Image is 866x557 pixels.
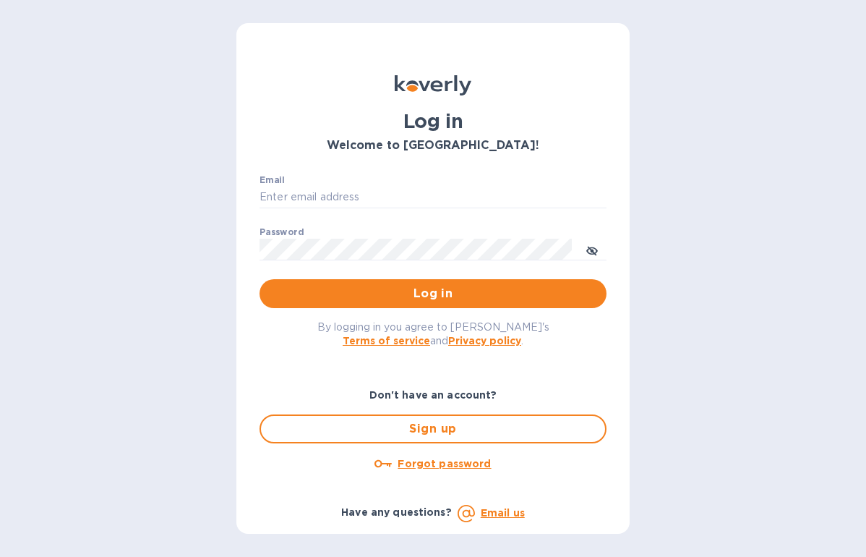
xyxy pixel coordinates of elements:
[260,279,606,308] button: Log in
[398,458,491,469] u: Forgot password
[271,285,595,302] span: Log in
[343,335,430,346] a: Terms of service
[341,506,452,518] b: Have any questions?
[481,507,525,519] a: Email us
[448,335,521,346] a: Privacy policy
[260,414,606,443] button: Sign up
[578,235,606,264] button: toggle password visibility
[260,139,606,153] h3: Welcome to [GEOGRAPHIC_DATA]!
[369,389,497,401] b: Don't have an account?
[317,321,549,346] span: By logging in you agree to [PERSON_NAME]'s and .
[260,177,285,185] label: Email
[260,187,606,208] input: Enter email address
[395,75,471,95] img: Koverly
[260,229,304,237] label: Password
[260,110,606,133] h1: Log in
[273,420,593,438] span: Sign up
